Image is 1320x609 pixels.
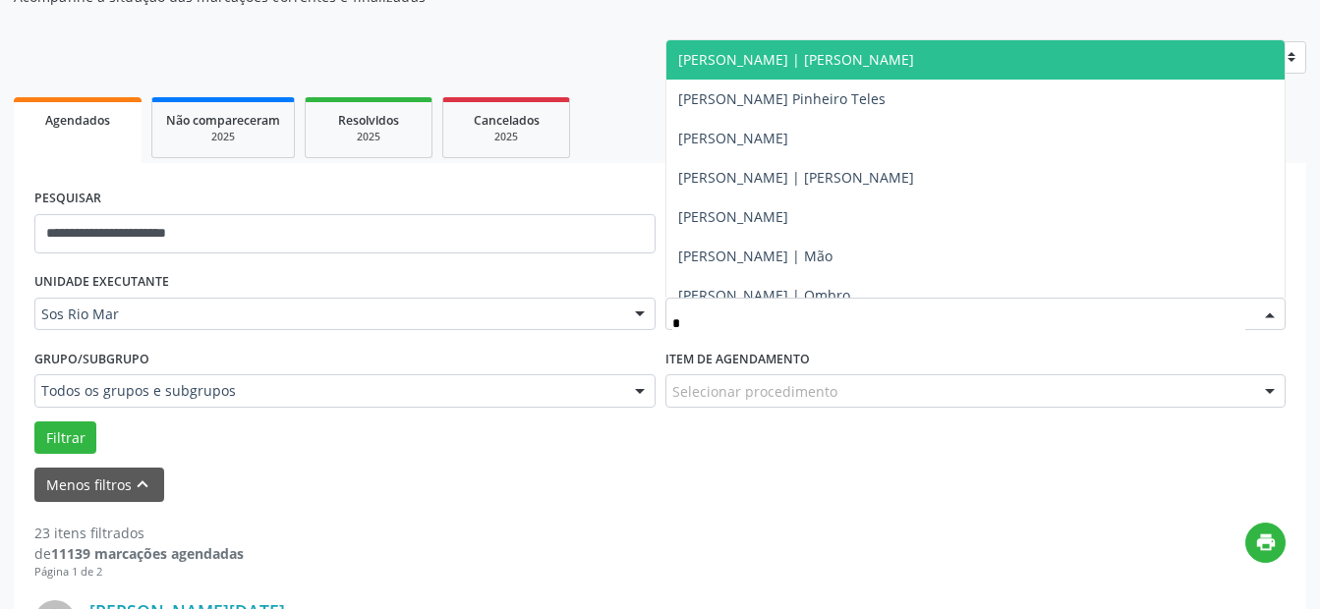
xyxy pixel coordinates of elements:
span: Não compareceram [166,112,280,129]
strong: 11139 marcações agendadas [51,544,244,563]
div: de [34,543,244,564]
div: 2025 [166,130,280,144]
div: 23 itens filtrados [34,523,244,543]
span: Sos Rio Mar [41,304,615,324]
span: Cancelados [474,112,540,129]
span: [PERSON_NAME] | [PERSON_NAME] [678,50,914,69]
label: PESQUISAR [34,184,101,214]
span: Todos os grupos e subgrupos [41,381,615,401]
label: UNIDADE EXECUTANTE [34,267,169,298]
label: Item de agendamento [665,344,810,374]
div: 2025 [457,130,555,144]
span: [PERSON_NAME] | Mão [678,247,832,265]
span: Agendados [45,112,110,129]
i: print [1255,531,1277,553]
span: [PERSON_NAME] | Ombro [678,286,850,304]
label: Grupo/Subgrupo [34,344,149,374]
div: 2025 [319,130,418,144]
span: [PERSON_NAME] [678,207,788,226]
div: Página 1 de 2 [34,564,244,581]
button: Filtrar [34,421,96,455]
span: [PERSON_NAME] [678,129,788,147]
span: [PERSON_NAME] | [PERSON_NAME] [678,168,914,187]
span: Resolvidos [338,112,399,129]
span: [PERSON_NAME] Pinheiro Teles [678,89,886,108]
button: Menos filtroskeyboard_arrow_up [34,468,164,502]
span: Selecionar procedimento [672,381,837,402]
i: keyboard_arrow_up [132,473,153,495]
button: print [1245,523,1286,563]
